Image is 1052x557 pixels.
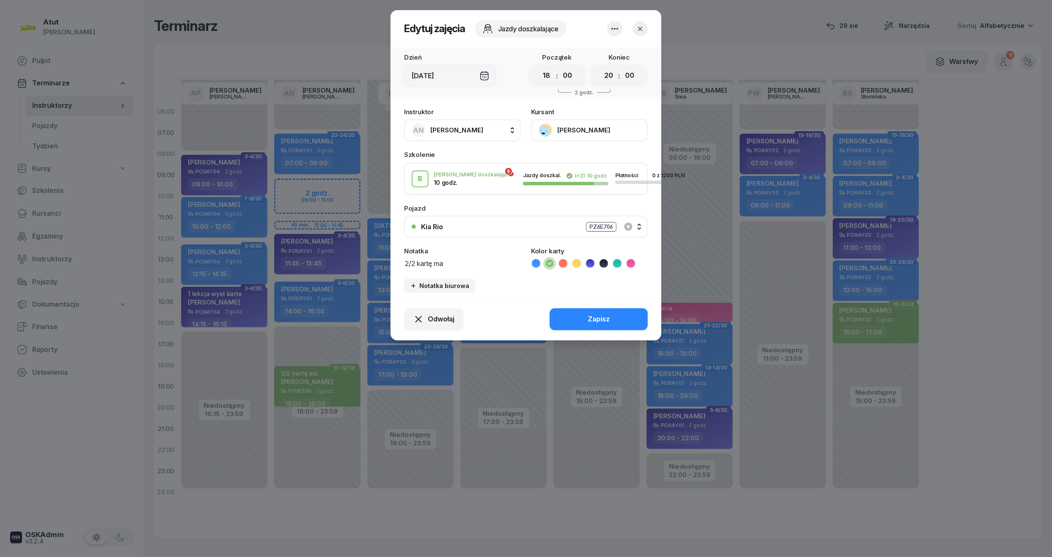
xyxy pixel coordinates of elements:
[404,22,465,36] h2: Edytuj zajęcia
[428,314,454,325] span: Odwołaj
[421,223,443,230] div: Kia Rio
[413,127,424,134] span: AN
[588,314,610,325] div: Zapisz
[531,119,648,141] button: [PERSON_NAME]
[404,308,464,330] button: Odwołaj
[430,126,483,134] span: [PERSON_NAME]
[550,308,648,330] button: Zapisz
[404,216,648,238] button: Kia RioPZ6E706
[586,222,617,232] div: PZ6E706
[619,71,620,81] div: :
[404,119,521,141] button: AN[PERSON_NAME]
[404,279,475,293] button: Notatka biurowa
[410,282,469,289] div: Notatka biurowa
[556,71,558,81] div: :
